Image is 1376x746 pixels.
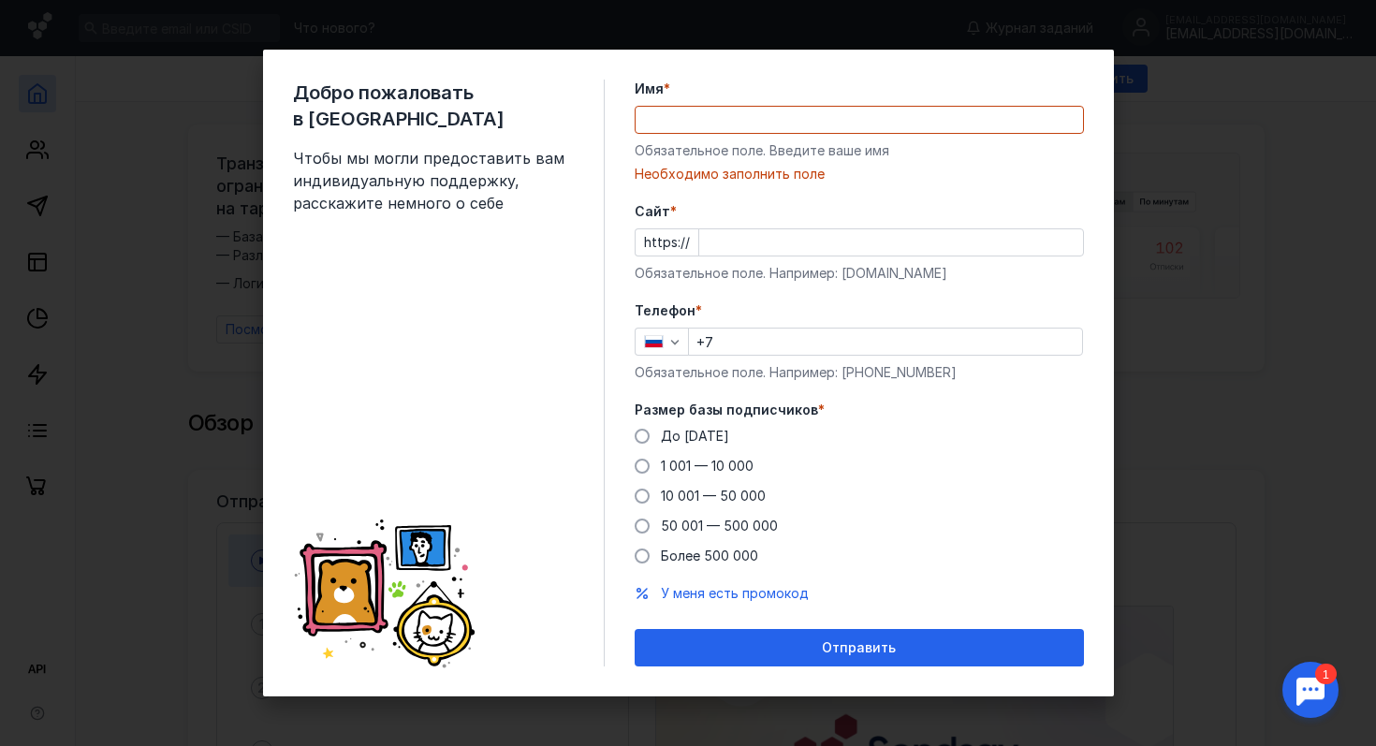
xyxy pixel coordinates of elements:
span: 10 001 — 50 000 [661,488,766,504]
span: Телефон [635,301,695,320]
span: Размер базы подписчиков [635,401,818,419]
div: Обязательное поле. Например: [DOMAIN_NAME] [635,264,1084,283]
span: Более 500 000 [661,548,758,563]
button: У меня есть промокод [661,584,809,603]
span: Имя [635,80,664,98]
span: 50 001 — 500 000 [661,518,778,534]
div: Обязательное поле. Введите ваше имя [635,141,1084,160]
span: 1 001 — 10 000 [661,458,754,474]
button: Отправить [635,629,1084,666]
span: У меня есть промокод [661,585,809,601]
span: Чтобы мы могли предоставить вам индивидуальную поддержку, расскажите немного о себе [293,147,574,214]
span: Cайт [635,202,670,221]
div: Необходимо заполнить поле [635,165,1084,183]
span: Добро пожаловать в [GEOGRAPHIC_DATA] [293,80,574,132]
div: 1 [42,11,64,32]
div: Обязательное поле. Например: [PHONE_NUMBER] [635,363,1084,382]
span: Отправить [822,640,896,656]
span: До [DATE] [661,428,729,444]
